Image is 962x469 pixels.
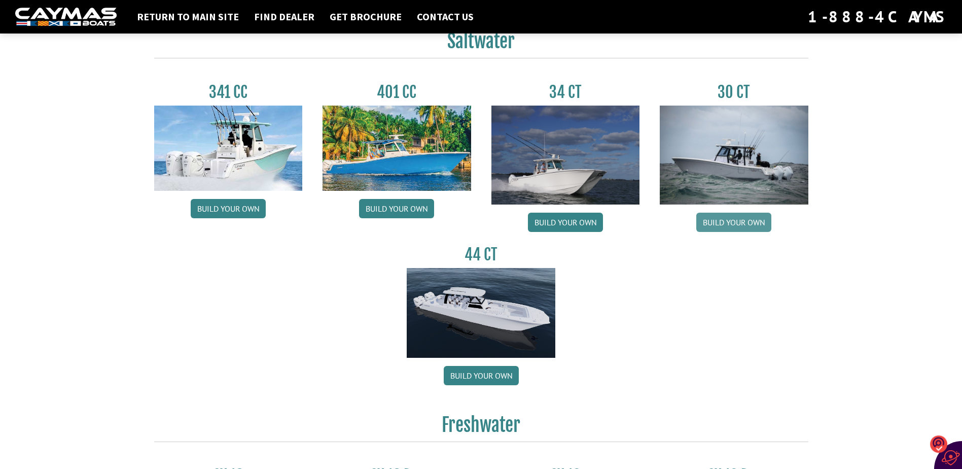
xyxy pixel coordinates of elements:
img: o1IwAAAABJRU5ErkJggg== [930,435,947,454]
h3: 44 CT [407,245,555,264]
h3: 34 CT [491,83,640,102]
img: white-logo-c9c8dbefe5ff5ceceb0f0178aa75bf4bb51f6bca0971e226c86eb53dfe498488.png [15,8,117,26]
img: 44ct_background.png [407,268,555,358]
img: 30_CT_photo_shoot_for_caymas_connect.jpg [660,106,808,205]
h2: Freshwater [154,414,808,442]
a: Contact Us [412,10,479,23]
a: Return to main site [132,10,244,23]
a: Find Dealer [249,10,319,23]
a: Build your own [528,213,603,232]
a: Build your own [444,366,519,385]
img: 401CC_thumb.pg.jpg [323,106,471,191]
div: 1-888-4CAYMAS [808,6,947,28]
a: Build your own [696,213,771,232]
a: Get Brochure [325,10,407,23]
a: Build your own [191,199,266,218]
img: Caymas_34_CT_pic_1.jpg [491,106,640,205]
h2: Saltwater [154,30,808,58]
img: 341CC-thumbjpg.jpg [154,106,303,191]
a: Build your own [359,199,434,218]
h3: 401 CC [323,83,471,102]
h3: 341 CC [154,83,303,102]
h3: 30 CT [660,83,808,102]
